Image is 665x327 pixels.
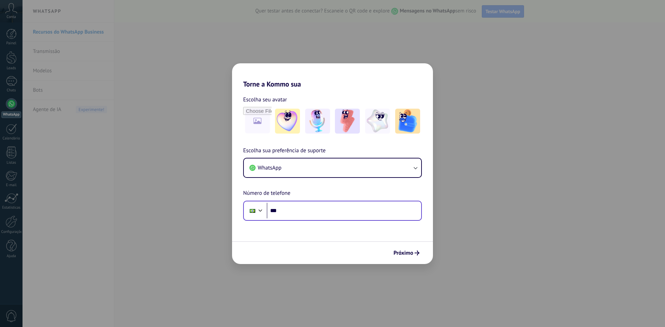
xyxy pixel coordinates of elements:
h2: Torne a Kommo sua [232,63,433,88]
button: WhatsApp [244,158,421,177]
img: -4.jpeg [365,109,390,134]
span: WhatsApp [258,164,282,171]
span: Escolha seu avatar [243,95,287,104]
span: Escolha sua preferência de suporte [243,146,326,155]
img: -1.jpeg [275,109,300,134]
img: -3.jpeg [335,109,360,134]
span: Próximo [393,251,413,255]
span: Número de telefone [243,189,290,198]
img: -5.jpeg [395,109,420,134]
button: Próximo [390,247,423,259]
div: Brazil: + 55 [246,203,259,218]
img: -2.jpeg [305,109,330,134]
